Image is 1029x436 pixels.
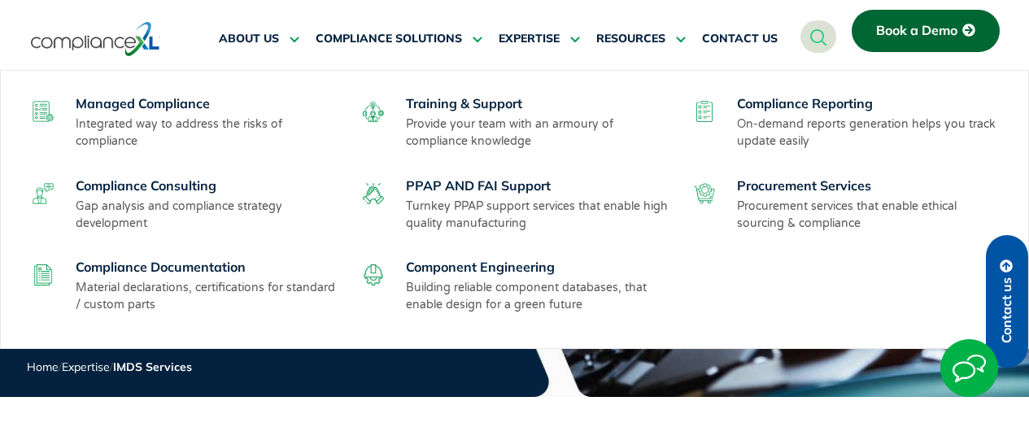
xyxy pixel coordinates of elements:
p: Integrated way to address the risks of compliance [76,116,342,150]
a: EXPERTISE [499,20,580,59]
a: COMPLIANCE SOLUTIONS [316,20,482,59]
a: Managed Compliance [76,95,210,111]
a: RESOURCES [596,20,686,59]
a: PPAP AND FAI Support [406,177,551,194]
a: navsearch-button [800,20,836,53]
span: CONTACT US [702,32,778,46]
p: Procurement services that enable ethical sourcing & compliance [737,198,1003,232]
img: logo-one.svg [31,20,160,58]
img: ppaf-fai.svg [363,183,384,204]
img: compliance-consulting.svg [33,183,54,204]
p: Gap analysis and compliance strategy development [76,198,342,232]
a: Compliance Reporting [737,95,873,111]
p: Turnkey PPAP support services that enable high quality manufacturing [406,198,672,232]
a: Home [27,360,59,374]
img: compliance-reporting.svg [694,101,715,122]
img: component-engineering.svg [363,264,384,286]
span: / / [27,360,192,374]
p: Provide your team with an armoury of compliance knowledge [406,116,672,150]
a: Compliance Consulting [76,177,216,194]
span: RESOURCES [596,32,665,46]
p: Material declarations, certifications for standard / custom parts [76,279,342,313]
img: managed-compliance.svg [33,101,54,122]
span: IMDS Services [113,360,192,374]
span: ABOUT US [219,32,279,46]
img: Start Chat [940,339,998,397]
p: On-demand reports generation helps you track update easily [737,116,1003,150]
a: Compliance Documentation [76,259,246,275]
a: Procurement Services [737,177,871,194]
a: Component Engineering [406,259,555,275]
p: Building reliable component databases, that enable design for a green future [406,279,672,313]
span: Book a Demo [876,24,957,38]
a: Contact us [986,235,1028,368]
a: CONTACT US [702,20,778,59]
span: EXPERTISE [499,32,560,46]
img: compliance-documentation.svg [33,264,54,286]
a: Training & Support [406,95,522,111]
img: training-support.svg [363,101,384,122]
a: Expertise [62,360,110,374]
a: ABOUT US [219,20,299,59]
img: procurement-services.svg [694,183,715,204]
span: Contact us [1000,277,1014,343]
a: Book a Demo [852,10,1000,52]
span: COMPLIANCE SOLUTIONS [316,32,462,46]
